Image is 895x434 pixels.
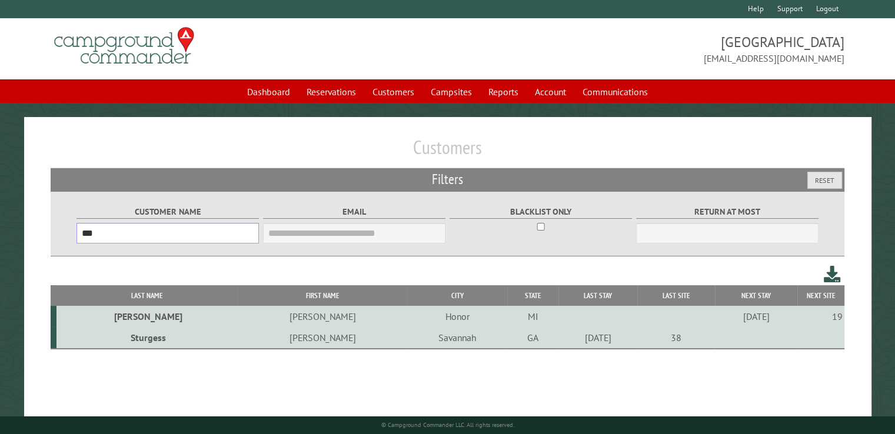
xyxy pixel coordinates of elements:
[56,306,238,327] td: [PERSON_NAME]
[560,332,636,343] div: [DATE]
[365,81,421,103] a: Customers
[407,285,507,306] th: City
[450,205,633,219] label: Blacklist only
[797,285,844,306] th: Next Site
[51,168,844,191] h2: Filters
[507,306,558,327] td: MI
[797,306,844,327] td: 19
[481,81,525,103] a: Reports
[717,311,796,322] div: [DATE]
[807,172,842,189] button: Reset
[528,81,573,103] a: Account
[56,327,238,349] td: Sturgess
[76,205,259,219] label: Customer Name
[238,306,408,327] td: [PERSON_NAME]
[56,285,238,306] th: Last Name
[238,327,408,349] td: [PERSON_NAME]
[424,81,479,103] a: Campsites
[637,327,715,349] td: 38
[240,81,297,103] a: Dashboard
[238,285,408,306] th: First Name
[407,327,507,349] td: Savannah
[636,205,819,219] label: Return at most
[558,285,638,306] th: Last Stay
[381,421,514,429] small: © Campground Commander LLC. All rights reserved.
[407,306,507,327] td: Honor
[51,136,844,168] h1: Customers
[300,81,363,103] a: Reservations
[51,23,198,69] img: Campground Commander
[715,285,797,306] th: Next Stay
[507,285,558,306] th: State
[824,263,841,285] a: Download this customer list (.csv)
[263,205,446,219] label: Email
[575,81,655,103] a: Communications
[507,327,558,349] td: GA
[637,285,715,306] th: Last Site
[448,32,844,65] span: [GEOGRAPHIC_DATA] [EMAIL_ADDRESS][DOMAIN_NAME]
